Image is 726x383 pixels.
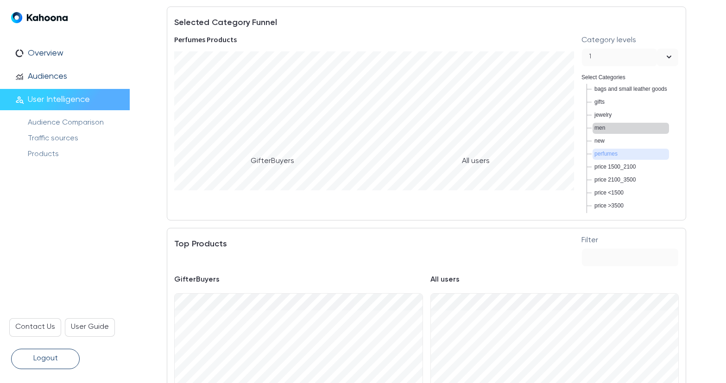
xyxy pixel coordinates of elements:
a: Audience Comparison [28,119,104,126]
input: Filter [582,249,678,266]
a: User Guide [65,318,115,337]
h3: Selected Category Funnel [174,14,679,35]
iframe: streamlit_echarts.st_echarts [174,51,574,190]
a: Traffic sources [28,135,78,142]
p: Contact Us [15,321,55,333]
a: monitoringAudiences [11,71,141,82]
button: Logout [11,349,80,369]
a: person_searchUser Intelligence [11,94,141,105]
a: data_usageOverview [11,48,141,58]
p: Category levels [581,36,636,45]
iframe: streamlit_antd_components.utils.component_func.sac [581,74,676,278]
img: Logo [11,12,68,23]
label: Percentage [229,4,263,15]
a: Contact Us [9,318,61,337]
p: User Intelligence [28,94,90,105]
p: Audiences [28,71,67,82]
p: Logout [33,353,58,365]
a: Products [28,151,59,158]
div: 1 [589,51,591,64]
span: person_search [15,95,24,104]
label: Absolute [263,4,290,15]
svg: open [663,51,675,63]
h6: Perfumes Products [174,35,574,51]
span: GifterBuyers [174,156,371,168]
p: Overview [28,48,63,58]
p: User Guide [71,321,109,333]
input: Selected 1. Category levels [652,51,653,63]
span: monitoring [15,72,24,81]
span: All users [378,156,574,168]
strong: All users [430,276,460,283]
strong: GifterBuyers [174,276,220,283]
span: data_usage [15,49,24,58]
h3: Top Products [174,235,574,257]
p: Filter [581,236,598,245]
